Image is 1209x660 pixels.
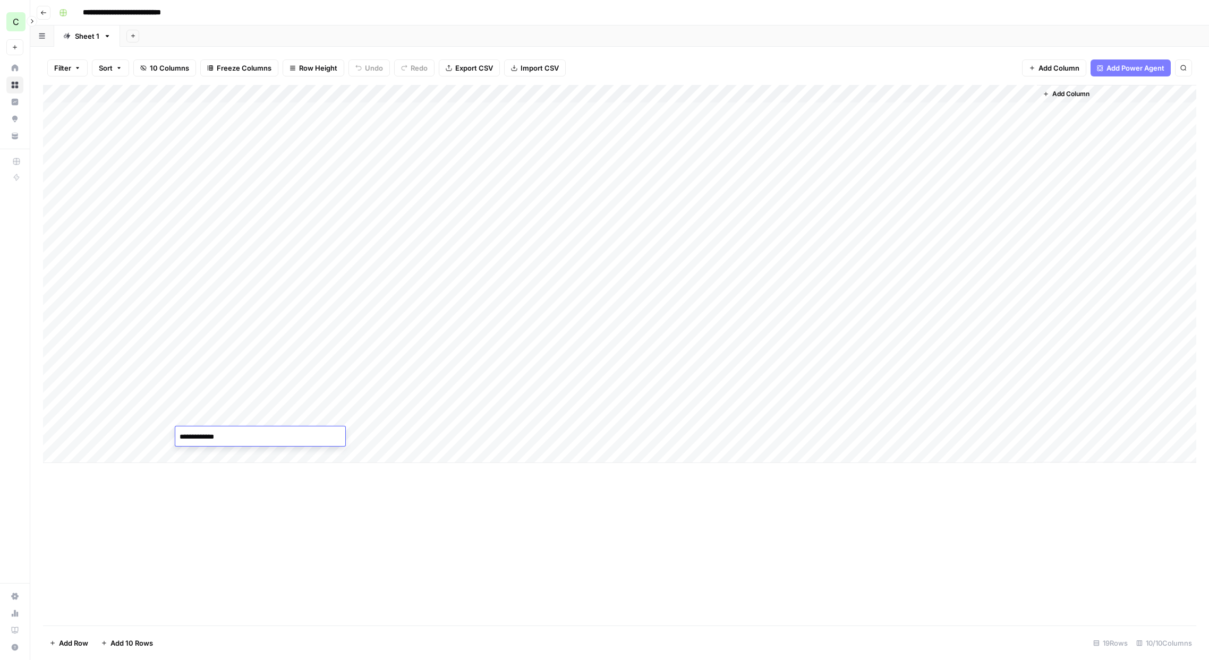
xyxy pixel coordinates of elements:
button: Add Row [43,635,95,652]
button: Help + Support [6,639,23,656]
button: Row Height [283,59,344,76]
button: Add Column [1022,59,1086,76]
button: 10 Columns [133,59,196,76]
button: Import CSV [504,59,566,76]
a: Settings [6,588,23,605]
span: Redo [411,63,428,73]
span: Export CSV [455,63,493,73]
button: Sort [92,59,129,76]
span: Add Column [1038,63,1079,73]
span: Sort [99,63,113,73]
a: Browse [6,76,23,93]
div: 19 Rows [1089,635,1132,652]
a: Usage [6,605,23,622]
div: Sheet 1 [75,31,99,41]
a: Insights [6,93,23,110]
button: Export CSV [439,59,500,76]
span: C [13,15,19,28]
span: Add Column [1052,89,1089,99]
span: Add Power Agent [1106,63,1164,73]
button: Add 10 Rows [95,635,159,652]
a: Your Data [6,127,23,144]
span: Filter [54,63,71,73]
button: Add Column [1038,87,1094,101]
span: Import CSV [521,63,559,73]
span: Add 10 Rows [110,638,153,648]
button: Freeze Columns [200,59,278,76]
a: Sheet 1 [54,25,120,47]
button: Filter [47,59,88,76]
a: Home [6,59,23,76]
a: Learning Hub [6,622,23,639]
span: Freeze Columns [217,63,271,73]
span: Add Row [59,638,88,648]
button: Add Power Agent [1091,59,1171,76]
div: 10/10 Columns [1132,635,1196,652]
a: Opportunities [6,110,23,127]
button: Workspace: Chris's Workspace [6,8,23,35]
span: Undo [365,63,383,73]
span: 10 Columns [150,63,189,73]
button: Redo [394,59,435,76]
button: Undo [348,59,390,76]
span: Row Height [299,63,337,73]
